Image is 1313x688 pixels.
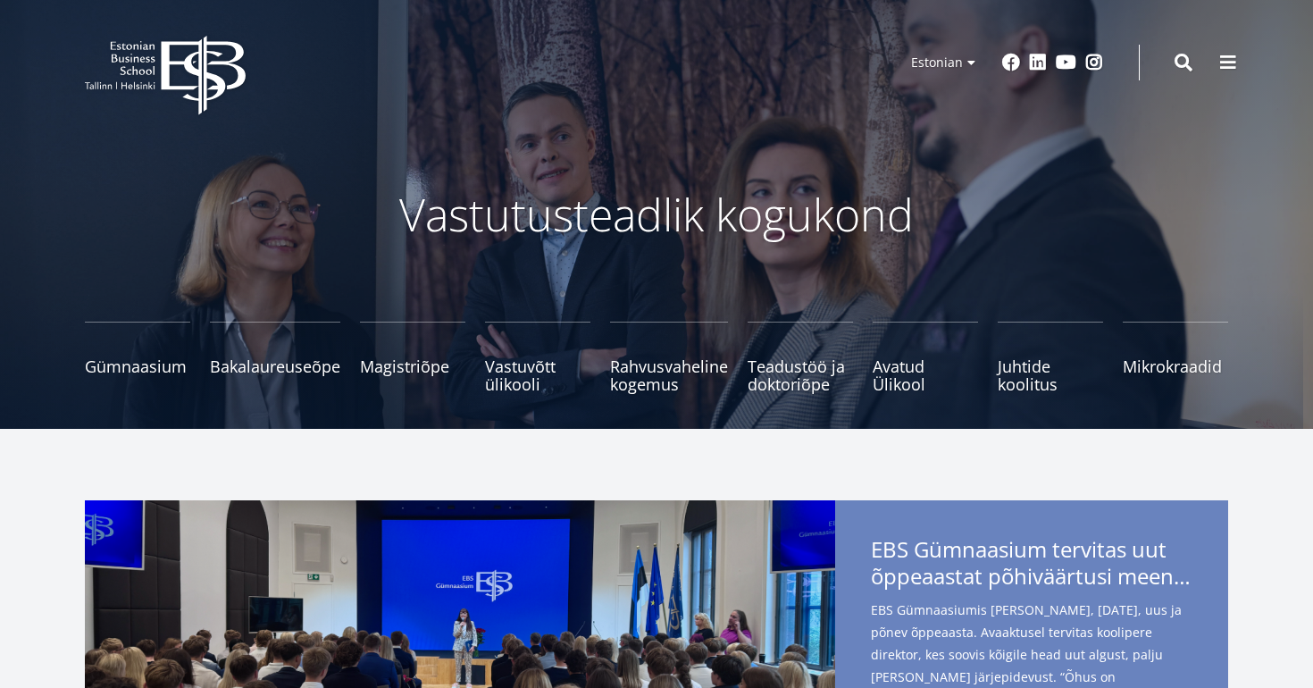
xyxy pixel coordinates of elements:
[210,322,340,393] a: Bakalaureuseõpe
[873,322,978,393] a: Avatud Ülikool
[1002,54,1020,71] a: Facebook
[873,357,978,393] span: Avatud Ülikool
[1085,54,1103,71] a: Instagram
[610,357,728,393] span: Rahvusvaheline kogemus
[85,357,190,375] span: Gümnaasium
[210,357,340,375] span: Bakalaureuseõpe
[360,322,465,393] a: Magistriõpe
[485,322,590,393] a: Vastuvõtt ülikooli
[1123,357,1228,375] span: Mikrokraadid
[998,322,1103,393] a: Juhtide koolitus
[360,357,465,375] span: Magistriõpe
[1123,322,1228,393] a: Mikrokraadid
[1029,54,1047,71] a: Linkedin
[748,322,853,393] a: Teadustöö ja doktoriõpe
[1056,54,1076,71] a: Youtube
[871,563,1192,590] span: õppeaastat põhiväärtusi meenutades
[871,536,1192,595] span: EBS Gümnaasium tervitas uut
[183,188,1130,241] p: Vastutusteadlik kogukond
[998,357,1103,393] span: Juhtide koolitus
[610,322,728,393] a: Rahvusvaheline kogemus
[748,357,853,393] span: Teadustöö ja doktoriõpe
[85,322,190,393] a: Gümnaasium
[485,357,590,393] span: Vastuvõtt ülikooli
